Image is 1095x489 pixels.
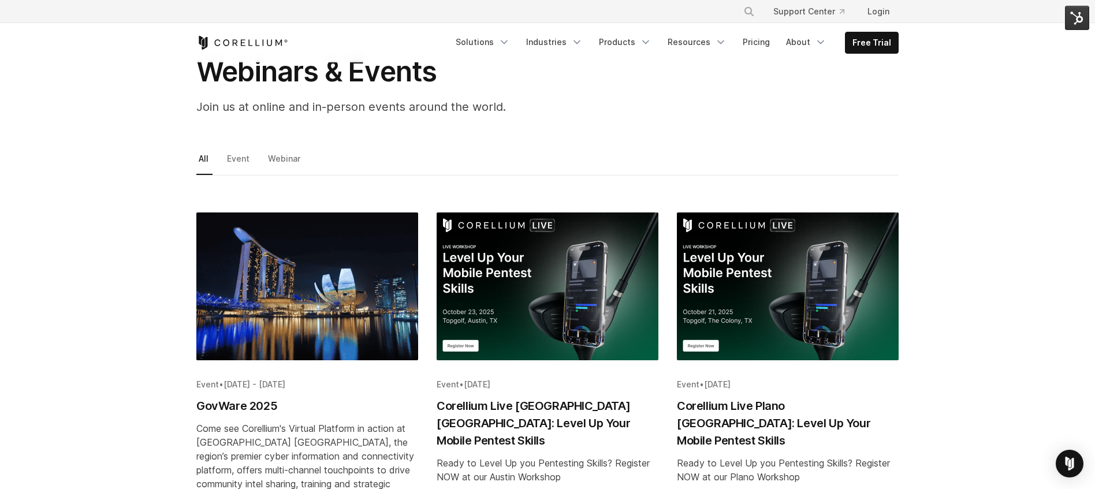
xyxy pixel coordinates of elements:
[736,32,777,53] a: Pricing
[437,379,658,390] div: •
[196,379,219,389] span: Event
[196,98,658,115] p: Join us at online and in-person events around the world.
[225,151,254,175] a: Event
[739,1,759,22] button: Search
[764,1,854,22] a: Support Center
[266,151,304,175] a: Webinar
[677,397,899,449] h2: Corellium Live Plano [GEOGRAPHIC_DATA]: Level Up Your Mobile Pentest Skills
[437,212,658,360] img: Corellium Live Austin TX: Level Up Your Mobile Pentest Skills
[704,379,731,389] span: [DATE]
[224,379,285,389] span: [DATE] - [DATE]
[196,379,418,390] div: •
[729,1,899,22] div: Navigation Menu
[677,379,899,390] div: •
[449,32,899,54] div: Navigation Menu
[196,212,418,360] img: GovWare 2025
[858,1,899,22] a: Login
[437,456,658,484] div: Ready to Level Up you Pentesting Skills? Register NOW at our Austin Workshop
[1065,6,1089,30] img: HubSpot Tools Menu Toggle
[677,456,899,484] div: Ready to Level Up you Pentesting Skills? Register NOW at our Plano Workshop
[196,36,288,50] a: Corellium Home
[196,54,658,89] h1: Webinars & Events
[196,397,418,415] h2: GovWare 2025
[464,379,490,389] span: [DATE]
[196,151,213,175] a: All
[519,32,590,53] a: Industries
[437,397,658,449] h2: Corellium Live [GEOGRAPHIC_DATA] [GEOGRAPHIC_DATA]: Level Up Your Mobile Pentest Skills
[779,32,833,53] a: About
[677,379,699,389] span: Event
[437,379,459,389] span: Event
[846,32,898,53] a: Free Trial
[661,32,733,53] a: Resources
[1056,450,1083,477] div: Open Intercom Messenger
[592,32,658,53] a: Products
[449,32,517,53] a: Solutions
[677,212,899,360] img: Corellium Live Plano TX: Level Up Your Mobile Pentest Skills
